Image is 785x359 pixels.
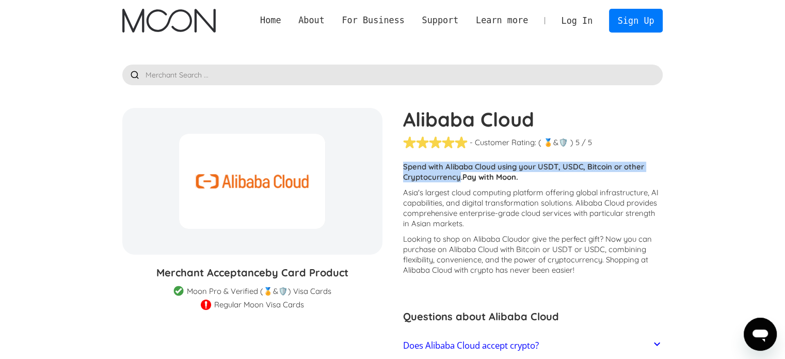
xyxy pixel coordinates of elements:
div: / 5 [582,137,592,148]
p: Looking to shop on Alibaba Cloud ? Now you can purchase on Alibaba Cloud with Bitcoin or USDT or ... [403,234,663,275]
div: For Business [333,14,413,27]
a: home [122,9,216,33]
a: Does Alibaba Cloud accept crypto? [403,335,663,356]
div: Learn more [467,14,537,27]
iframe: Кнопка запуска окна обмена сообщениями [744,318,777,351]
div: Regular Moon Visa Cards [214,300,304,310]
div: Moon Pro & Verified (🏅&🛡️) Visa Cards [187,286,331,296]
h3: Merchant Acceptance [122,265,382,280]
div: For Business [342,14,404,27]
div: About [298,14,325,27]
div: Support [413,14,467,27]
a: Home [251,14,290,27]
a: Log In [553,9,601,32]
span: or give the perfect gift [522,234,600,244]
div: 🏅&🛡️ [543,137,568,148]
a: Sign Up [609,9,663,32]
img: Moon Logo [122,9,216,33]
div: Support [422,14,458,27]
div: - Customer Rating: [470,137,536,148]
div: About [290,14,333,27]
h3: Questions about Alibaba Cloud [403,309,663,324]
strong: Pay with Moon. [462,172,518,182]
div: Learn more [476,14,528,27]
span: by Card Product [265,266,348,279]
div: 5 [575,137,580,148]
h2: Does Alibaba Cloud accept crypto? [403,340,539,351]
p: Asia's largest cloud computing platform offering global infrastructure, AI capabilities, and digi... [403,188,663,229]
div: ( [538,137,541,148]
div: ) [570,137,573,148]
p: Spend with Alibaba Cloud using your USDT, USDC, Bitcoin or other Cryptocurrency. [403,162,663,182]
h1: Alibaba Cloud [403,108,663,131]
input: Merchant Search ... [122,65,663,85]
